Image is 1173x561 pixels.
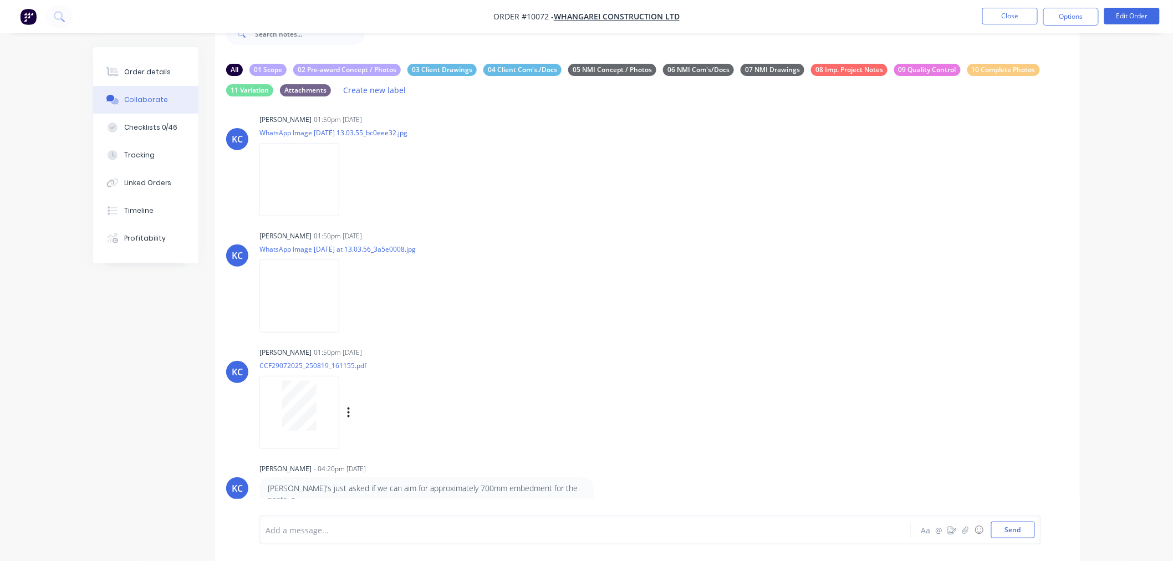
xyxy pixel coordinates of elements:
button: Profitability [93,225,198,252]
button: Collaborate [93,86,198,114]
input: Search notes... [255,23,365,45]
div: Profitability [124,233,166,243]
div: [PERSON_NAME] [259,464,312,474]
div: Linked Orders [124,178,172,188]
div: 01 Scope [249,64,287,76]
button: Edit Order [1104,8,1160,24]
button: Linked Orders [93,169,198,197]
button: Close [982,8,1038,24]
div: All [226,64,243,76]
p: CCF29072025_250819_161155.pdf [259,361,463,370]
button: Create new label [338,83,412,98]
div: Tracking [124,150,155,160]
button: Timeline [93,197,198,225]
div: 11 Variation [226,84,273,96]
button: Options [1043,8,1099,25]
img: Factory [20,8,37,25]
div: [PERSON_NAME] [259,348,312,358]
button: Aa [919,523,932,537]
div: 06 NMI Com's/Docs [663,64,734,76]
div: 01:50pm [DATE] [314,348,362,358]
div: KC [232,482,243,495]
div: KC [232,132,243,146]
div: 04 Client Com's./Docs [483,64,562,76]
button: ☺ [972,523,986,537]
div: 01:50pm [DATE] [314,231,362,241]
div: 07 NMI Drawings [741,64,804,76]
div: [PERSON_NAME] [259,231,312,241]
div: KC [232,249,243,262]
a: Whangarei Construction LTD [554,12,680,22]
button: Tracking [93,141,198,169]
div: 05 NMI Concept / Photos [568,64,656,76]
button: Checklists 0/46 [93,114,198,141]
div: 09 Quality Control [894,64,961,76]
div: KC [232,365,243,379]
p: WhatsApp Image [DATE] at 13.03.56_3a5e0008.jpg [259,244,416,254]
button: @ [932,523,946,537]
div: 03 Client Drawings [407,64,477,76]
div: Collaborate [124,95,168,105]
button: Send [991,522,1035,538]
div: [PERSON_NAME] [259,115,312,125]
div: 02 Pre-award Concept / Photos [293,64,401,76]
div: Order details [124,67,171,77]
div: Timeline [124,206,154,216]
p: [PERSON_NAME]'s just asked if we can aim for approximately 700mm embedment for the posts ☺ [268,483,585,506]
div: - 04:20pm [DATE] [314,464,366,474]
div: 08 Imp. Project Notes [811,64,888,76]
div: 10 Complete Photos [967,64,1040,76]
div: Checklists 0/46 [124,123,178,132]
span: Order #10072 - [493,12,554,22]
button: Order details [93,58,198,86]
p: WhatsApp Image [DATE] 13.03.55_bc0eee32.jpg [259,128,407,137]
div: 01:50pm [DATE] [314,115,362,125]
div: Attachments [280,84,331,96]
